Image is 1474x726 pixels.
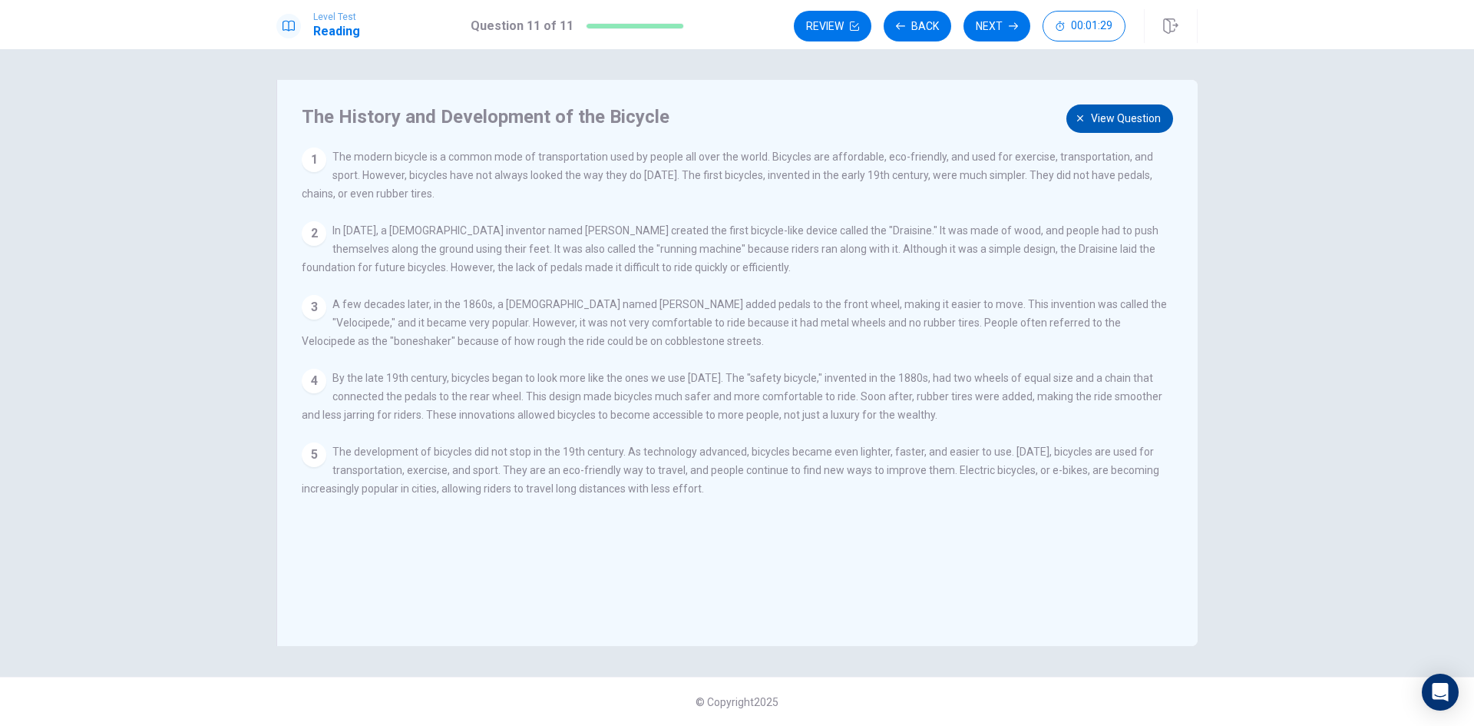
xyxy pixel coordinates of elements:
[884,11,951,41] button: Back
[302,295,326,320] div: 3
[302,443,326,467] div: 5
[302,151,1153,200] span: The modern bicycle is a common mode of transportation used by people all over the world. Bicycles...
[794,11,871,41] button: Review
[471,17,573,35] h1: Question 11 of 11
[302,224,1158,273] span: In [DATE], a [DEMOGRAPHIC_DATA] inventor named [PERSON_NAME] created the first bicycle-like devic...
[302,372,1162,421] span: By the late 19th century, bicycles began to look more like the ones we use [DATE]. The "safety bi...
[1091,109,1161,128] span: View question
[302,446,1159,495] span: The development of bicycles did not stop in the 19th century. As technology advanced, bicycles be...
[1071,20,1112,32] span: 00:01:29
[302,221,326,246] div: 2
[302,148,326,172] div: 1
[963,11,1030,41] button: Next
[302,104,1169,129] h4: The History and Development of the Bicycle
[313,22,360,41] h1: Reading
[1422,674,1459,711] div: Open Intercom Messenger
[302,369,326,393] div: 4
[313,12,360,22] span: Level Test
[696,696,778,708] span: © Copyright 2025
[1066,104,1173,133] button: View question
[1043,11,1125,41] button: 00:01:29
[302,298,1167,347] span: A few decades later, in the 1860s, a [DEMOGRAPHIC_DATA] named [PERSON_NAME] added pedals to the f...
